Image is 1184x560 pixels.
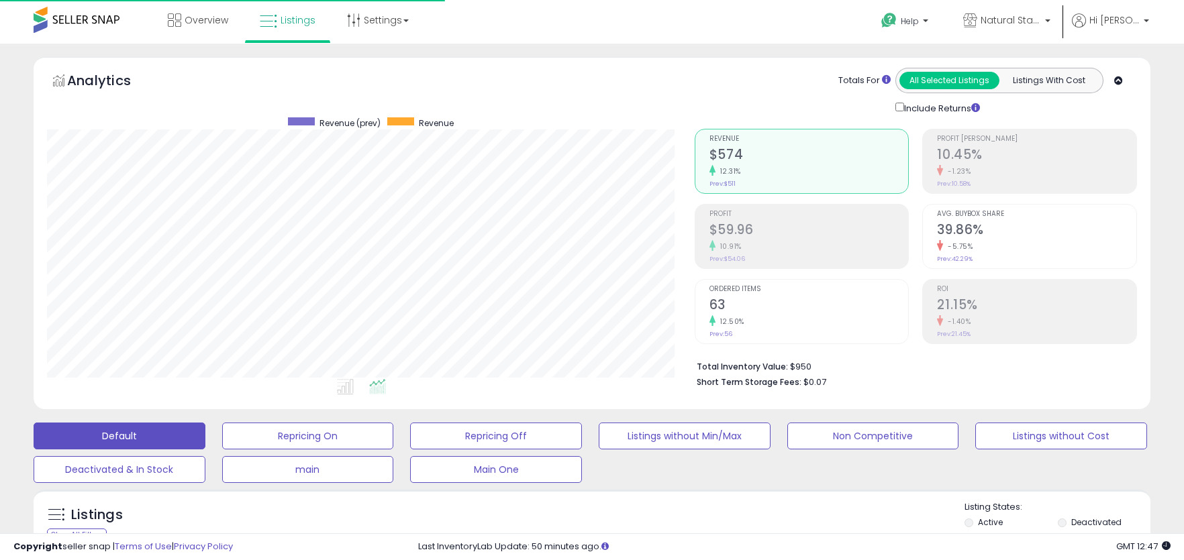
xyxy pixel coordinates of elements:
span: Help [901,15,919,27]
span: Listings [281,13,315,27]
span: $0.07 [803,376,826,388]
small: Prev: $511 [709,180,736,188]
small: Prev: 42.29% [937,255,973,263]
p: Listing States: [965,501,1150,514]
span: ROI [937,286,1136,293]
small: 12.50% [716,317,744,327]
button: main [222,456,394,483]
h2: 10.45% [937,147,1136,165]
label: Archived [1071,531,1107,543]
small: Prev: 56 [709,330,732,338]
b: Short Term Storage Fees: [697,376,801,388]
span: Overview [185,13,228,27]
div: Include Returns [885,100,996,115]
div: Clear All Filters [47,528,107,541]
small: Prev: 10.58% [937,180,971,188]
strong: Copyright [13,540,62,553]
h2: 39.86% [937,222,1136,240]
h2: $574 [709,147,909,165]
b: Total Inventory Value: [697,361,788,372]
span: Natural State Brands [981,13,1041,27]
small: -1.23% [943,166,971,176]
small: Prev: $54.06 [709,255,745,263]
li: $950 [697,357,1127,374]
button: Non Competitive [787,423,959,449]
span: Profit [709,211,909,218]
span: 2025-08-14 12:47 GMT [1116,540,1171,553]
span: Ordered Items [709,286,909,293]
a: Help [871,2,942,44]
label: Active [978,516,1003,528]
button: Deactivated & In Stock [34,456,205,483]
button: Repricing Off [410,423,582,449]
span: Revenue (prev) [319,117,381,129]
a: Privacy Policy [174,540,233,553]
button: Main One [410,456,582,483]
small: Prev: 21.45% [937,330,971,338]
div: Last InventoryLab Update: 50 minutes ago. [418,541,1171,553]
div: Totals For [838,74,891,87]
small: 12.31% [716,166,741,176]
button: Repricing On [222,423,394,449]
button: Listings without Min/Max [599,423,771,449]
small: 10.91% [716,241,742,251]
span: Avg. Buybox Share [937,211,1136,218]
div: seller snap | | [13,541,233,553]
small: -5.75% [943,241,973,251]
h2: 21.15% [937,297,1136,315]
h2: $59.96 [709,222,909,240]
a: Hi [PERSON_NAME] [1072,13,1149,44]
button: Listings With Cost [999,72,1099,89]
h2: 63 [709,297,909,315]
h5: Analytics [67,71,157,93]
span: Profit [PERSON_NAME] [937,135,1136,143]
span: Revenue [419,117,454,129]
label: Deactivated [1071,516,1122,528]
h5: Listings [71,506,123,524]
a: Terms of Use [115,540,172,553]
label: Out of Stock [978,531,1027,543]
small: -1.40% [943,317,971,327]
button: Listings without Cost [975,423,1147,449]
i: Get Help [881,12,897,29]
button: Default [34,423,205,449]
button: All Selected Listings [899,72,999,89]
span: Revenue [709,135,909,143]
span: Hi [PERSON_NAME] [1089,13,1140,27]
